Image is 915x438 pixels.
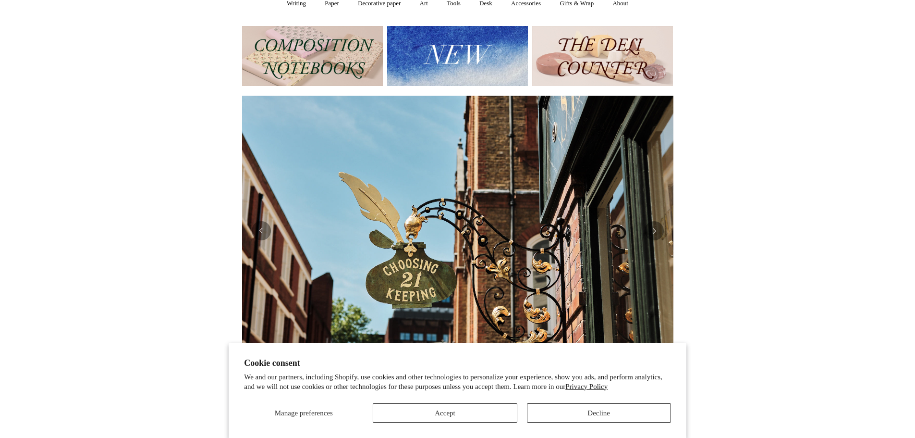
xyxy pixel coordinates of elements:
[244,373,671,391] p: We and our partners, including Shopify, use cookies and other technologies to personalize your ex...
[373,403,517,423] button: Accept
[244,403,363,423] button: Manage preferences
[532,26,673,86] img: The Deli Counter
[527,403,671,423] button: Decline
[387,26,528,86] img: New.jpg__PID:f73bdf93-380a-4a35-bcfe-7823039498e1
[252,221,271,240] button: Previous
[645,221,664,240] button: Next
[244,358,671,368] h2: Cookie consent
[242,26,383,86] img: 202302 Composition ledgers.jpg__PID:69722ee6-fa44-49dd-a067-31375e5d54ec
[565,383,608,390] a: Privacy Policy
[275,409,333,417] span: Manage preferences
[242,96,673,367] img: Copyright Choosing Keeping 20190711 LS Homepage 7.jpg__PID:4c49fdcc-9d5f-40e8-9753-f5038b35abb7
